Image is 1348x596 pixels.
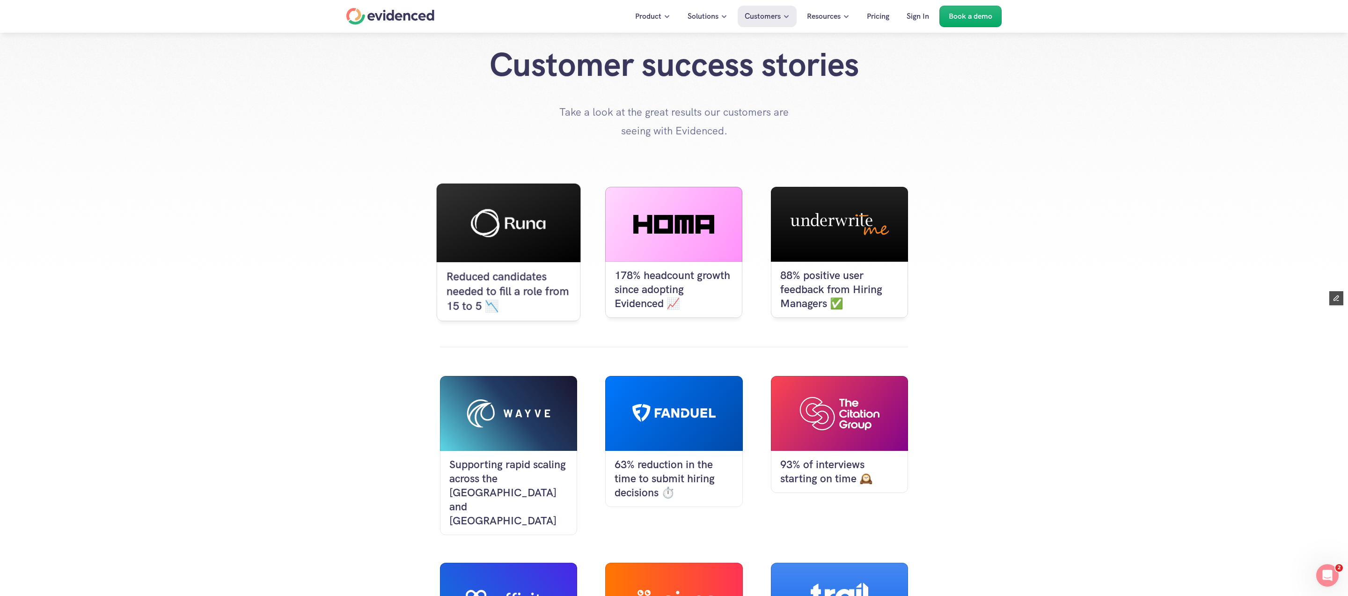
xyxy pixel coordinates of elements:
a: 88% positive user feedback from Hiring Managers ✅ [771,187,908,318]
a: Sign In [900,6,936,27]
a: 178% headcount growth since adopting Evidenced 📈 [605,187,742,318]
p: Customers [745,10,781,22]
a: Home [346,8,434,25]
a: Pricing [860,6,896,27]
a: Book a demo [939,6,1002,27]
p: Supporting rapid scaling across the [GEOGRAPHIC_DATA] and [GEOGRAPHIC_DATA] [449,458,568,528]
a: Supporting rapid scaling across the [GEOGRAPHIC_DATA] and [GEOGRAPHIC_DATA] [440,376,577,535]
iframe: Intercom live chat [1316,564,1339,587]
span: 2 [1335,564,1343,572]
p: 93% of interviews starting on time 🕰️ [780,458,899,486]
p: Resources [807,10,841,22]
button: Edit Framer Content [1329,291,1343,305]
h1: Customer success stories [487,45,861,84]
p: 88% positive user feedback from Hiring Managers ✅ [780,269,899,311]
p: Pricing [867,10,889,22]
p: Sign In [907,10,929,22]
p: Take a look at the great results our customers are seeing with Evidenced. [557,103,791,140]
p: Book a demo [949,10,992,22]
p: 178% headcount growth since adopting Evidenced 📈 [615,269,733,311]
a: Reduced candidates needed to fill a role from 15 to 5 📉 [437,184,581,321]
p: Reduced candidates needed to fill a role from 15 to 5 📉 [447,270,571,314]
p: Product [635,10,661,22]
p: Solutions [688,10,718,22]
p: 63% reduction in the time to submit hiring decisions ⏱️ [615,458,733,500]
